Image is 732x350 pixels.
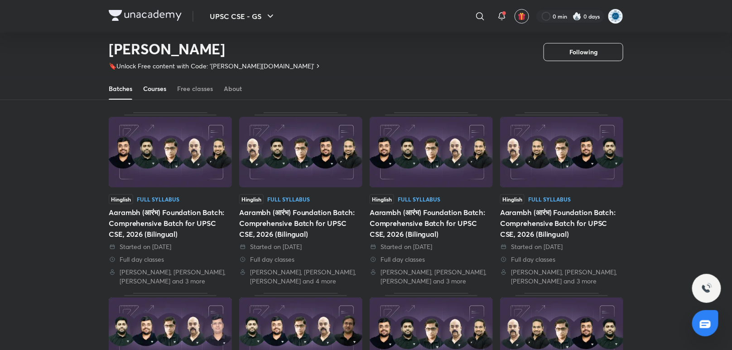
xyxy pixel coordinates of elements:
div: Aarambh (आरंभ) Foundation Batch: Comprehensive Batch for UPSC CSE, 2026 (Bilingual) [109,112,232,286]
div: Full day classes [109,255,232,264]
img: Thumbnail [239,117,362,187]
span: Hinglish [500,194,525,204]
h2: [PERSON_NAME] [109,40,322,58]
div: Started on 9 Jul 2025 [239,242,362,251]
img: Thumbnail [500,117,623,187]
a: Company Logo [109,10,182,23]
div: Full Syllabus [267,197,310,202]
img: streak [573,12,582,21]
div: Started on 8 Jun 2025 [500,242,623,251]
img: ttu [701,283,712,294]
p: 🔖Unlock Free content with Code: '[PERSON_NAME][DOMAIN_NAME]' [109,62,314,71]
div: Full day classes [500,255,623,264]
div: Aarambh (आरंभ) Foundation Batch: Comprehensive Batch for UPSC CSE, 2026 (Bilingual) [370,112,493,286]
div: Aarambh (आरंभ) Foundation Batch: Comprehensive Batch for UPSC CSE, 2026 (Bilingual) [500,112,623,286]
div: Courses [143,84,166,93]
div: Full Syllabus [398,197,440,202]
div: Aarambh (आरंभ) Foundation Batch: Comprehensive Batch for UPSC CSE, 2026 (Bilingual) [239,207,362,240]
div: Full Syllabus [137,197,179,202]
div: Free classes [177,84,213,93]
div: Full day classes [239,255,362,264]
a: Free classes [177,78,213,100]
button: avatar [515,9,529,24]
div: Sudarshan Gurjar, Dr Sidharth Arora, Arti Chhawari and 3 more [109,268,232,286]
div: Full Syllabus [528,197,571,202]
a: Courses [143,78,166,100]
div: Sudarshan Gurjar, Dr Sidharth Arora, Anuj Garg and 3 more [370,268,493,286]
div: Aarambh (आरंभ) Foundation Batch: Comprehensive Batch for UPSC CSE, 2026 (Bilingual) [500,207,623,240]
div: Batches [109,84,132,93]
button: Following [544,43,623,61]
div: Aarambh (आरंभ) Foundation Batch: Comprehensive Batch for UPSC CSE, 2026 (Bilingual) [109,207,232,240]
span: Hinglish [109,194,133,204]
span: Following [569,48,597,57]
button: UPSC CSE - GS [204,7,281,25]
a: About [224,78,242,100]
a: Batches [109,78,132,100]
div: About [224,84,242,93]
div: Sudarshan Gurjar, Dr Sidharth Arora, Mrunal Patel and 3 more [500,268,623,286]
img: Company Logo [109,10,182,21]
div: Sudarshan Gurjar, Dr Sidharth Arora, Arti Chhawari and 4 more [239,268,362,286]
div: Started on 30 Jun 2025 [370,242,493,251]
img: Thumbnail [370,117,493,187]
span: Hinglish [239,194,264,204]
span: Hinglish [370,194,394,204]
img: Thumbnail [109,117,232,187]
div: Started on 17 Jul 2025 [109,242,232,251]
img: avatar [518,12,526,20]
img: supriya Clinical research [608,9,623,24]
div: Aarambh (आरंभ) Foundation Batch: Comprehensive Batch for UPSC CSE, 2026 (Bilingual) [239,112,362,286]
div: Full day classes [370,255,493,264]
div: Aarambh (आरंभ) Foundation Batch: Comprehensive Batch for UPSC CSE, 2026 (Bilingual) [370,207,493,240]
